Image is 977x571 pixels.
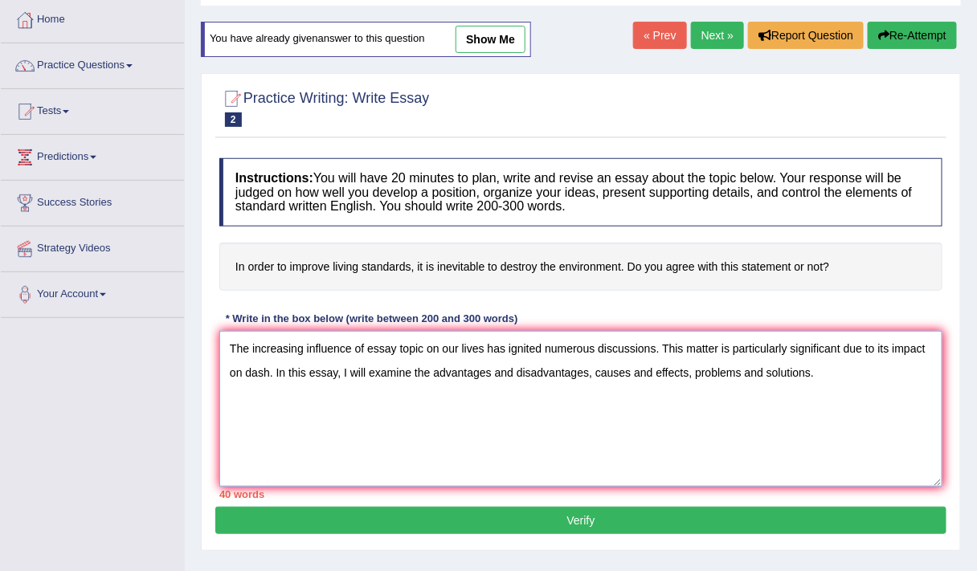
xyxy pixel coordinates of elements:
h4: You will have 20 minutes to plan, write and revise an essay about the topic below. Your response ... [219,158,942,226]
a: Practice Questions [1,43,184,84]
div: 40 words [219,487,942,502]
button: Report Question [748,22,864,49]
span: 2 [225,112,242,127]
button: Re-Attempt [868,22,957,49]
a: Next » [691,22,744,49]
div: You have already given answer to this question [201,22,531,57]
a: « Prev [633,22,686,49]
h2: Practice Writing: Write Essay [219,87,429,127]
a: show me [456,26,525,53]
button: Verify [215,507,946,534]
a: Strategy Videos [1,226,184,267]
div: * Write in the box below (write between 200 and 300 words) [219,311,524,326]
a: Tests [1,89,184,129]
a: Predictions [1,135,184,175]
a: Your Account [1,272,184,312]
b: Instructions: [235,171,313,185]
h4: In order to improve living standards, it is inevitable to destroy the environment. Do you agree w... [219,243,942,292]
a: Success Stories [1,181,184,221]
